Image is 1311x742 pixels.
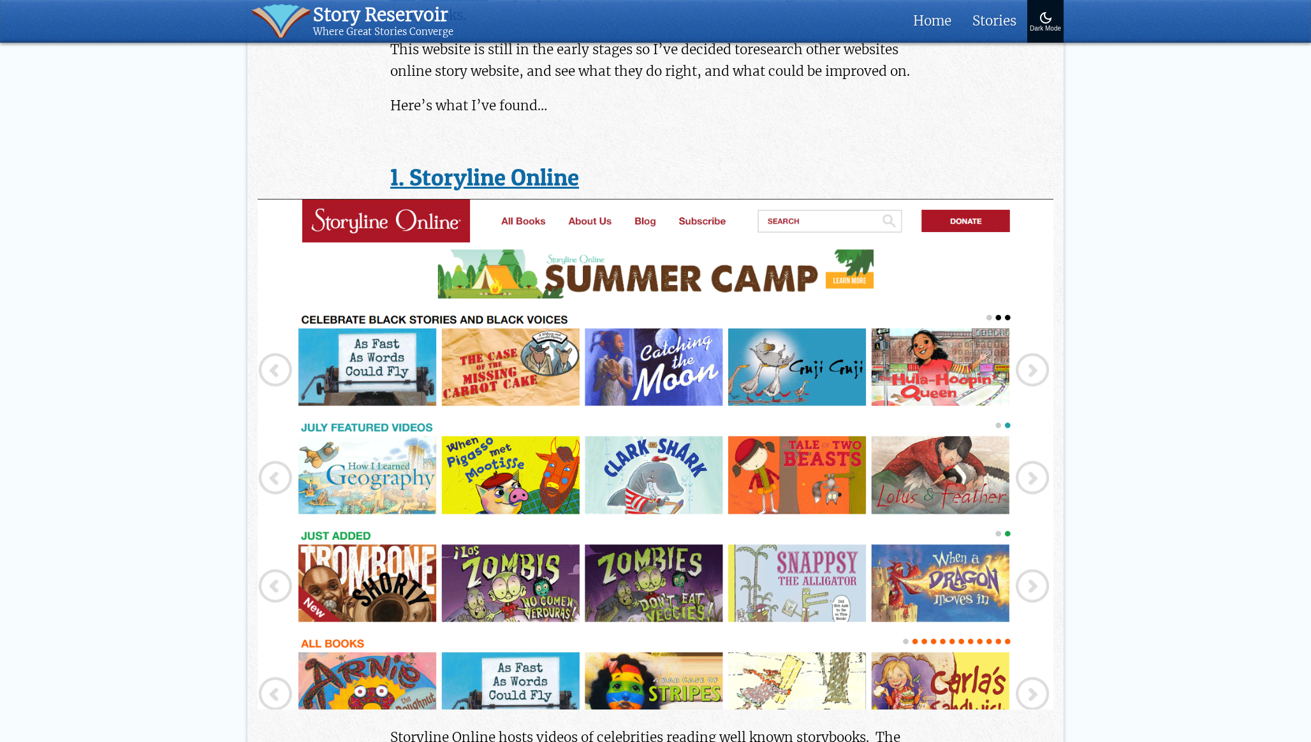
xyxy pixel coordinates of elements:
[258,199,1053,709] img: storyline.
[390,166,579,188] a: 1. Storyline Online
[390,41,910,79] span: research other websites online story website, and see what they do right, and what could be impro...
[313,26,453,38] div: Where Great Stories Converge
[1030,25,1061,33] div: Dark Mode
[1038,10,1053,25] img: Turn On Dark Mode
[390,95,921,116] p: Here’s what I’ve found…
[313,4,453,26] div: Story Reservoir
[251,4,311,38] img: icon of book with waver spilling out.
[390,39,921,82] p: This website is still in the early stages so I’ve decided to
